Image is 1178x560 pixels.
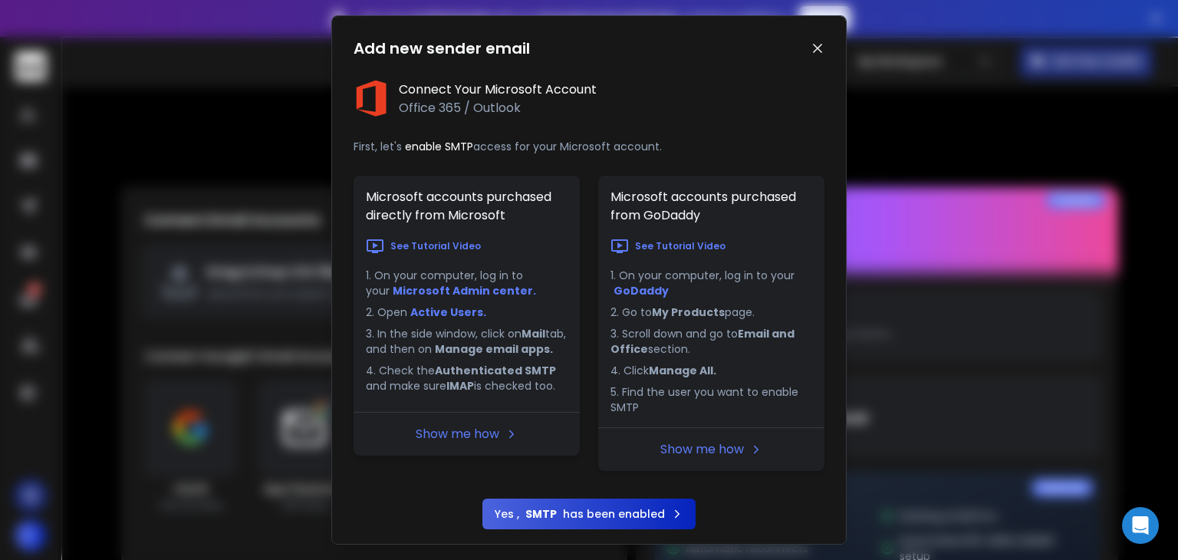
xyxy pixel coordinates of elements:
[435,363,556,378] b: Authenticated SMTP
[610,326,812,357] li: 3. Scroll down and go to section.
[366,326,568,357] li: 3. In the side window, click on tab, and then on
[399,99,597,117] p: Office 365 / Outlook
[649,363,716,378] b: Manage All.
[354,38,530,59] h1: Add new sender email
[354,139,824,154] p: First, let's access for your Microsoft account.
[405,139,473,154] span: enable SMTP
[610,384,812,415] li: 5. Find the user you want to enable SMTP
[610,326,797,357] b: Email and Office
[598,176,824,237] h1: Microsoft accounts purchased from GoDaddy
[390,240,481,252] p: See Tutorial Video
[410,305,486,320] a: Active Users.
[522,326,545,341] b: Mail
[652,305,725,320] b: My Products
[525,506,557,522] b: SMTP
[399,81,597,99] h1: Connect Your Microsoft Account
[482,499,696,529] button: Yes ,SMTPhas been enabled
[614,283,669,298] a: GoDaddy
[1122,507,1159,544] div: Open Intercom Messenger
[446,378,474,394] b: IMAP
[610,268,812,298] li: 1. On your computer, log in to your
[366,363,568,394] li: 4. Check the and make sure is checked too.
[354,176,580,237] h1: Microsoft accounts purchased directly from Microsoft
[610,305,812,320] li: 2. Go to page.
[660,440,744,458] a: Show me how
[366,305,568,320] li: 2. Open
[635,240,726,252] p: See Tutorial Video
[610,363,812,378] li: 4. Click
[393,283,536,298] a: Microsoft Admin center.
[416,425,499,443] a: Show me how
[435,341,553,357] b: Manage email apps.
[366,268,568,298] li: 1. On your computer, log in to your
